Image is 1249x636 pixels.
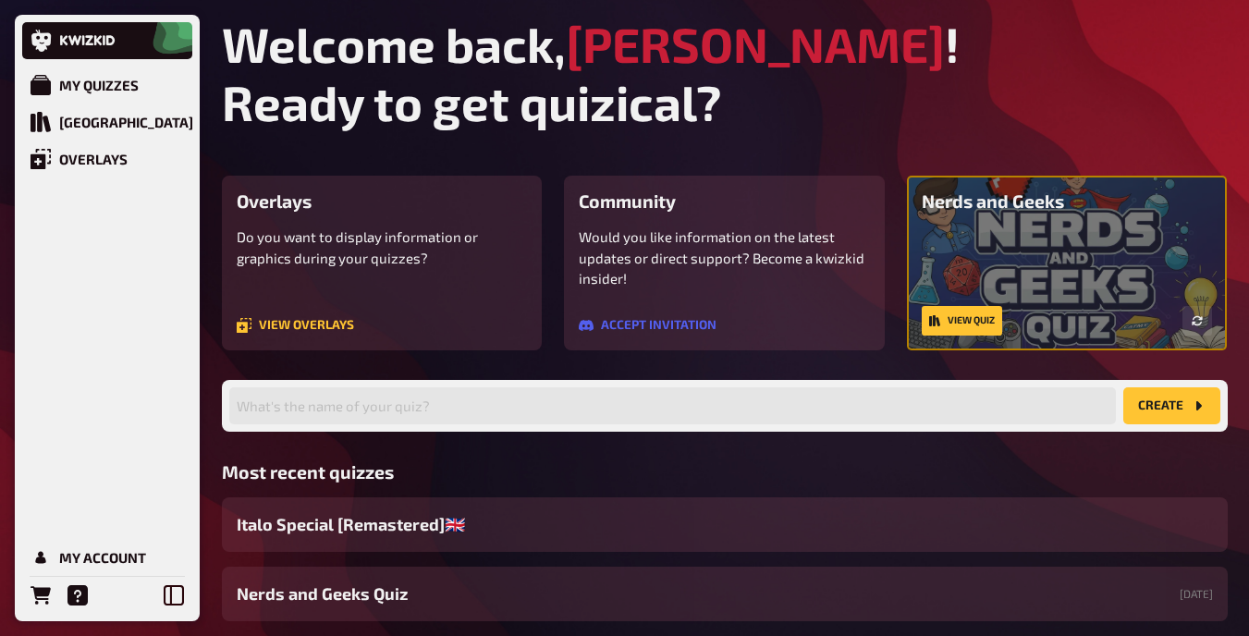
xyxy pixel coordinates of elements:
[59,151,128,167] div: Overlays
[22,67,192,104] a: My Quizzes
[1180,586,1213,602] small: [DATE]
[579,318,716,333] a: Accept invitation
[22,577,59,614] a: Orders
[59,549,146,566] div: My Account
[22,104,192,141] a: Quiz Library
[222,461,1228,483] h3: Most recent quizzes
[579,226,870,289] p: Would you like information on the latest updates or direct support? Become a kwizkid insider!
[237,318,354,333] a: View overlays
[22,141,192,177] a: Overlays
[566,15,945,73] span: [PERSON_NAME]
[579,190,870,212] h3: Community
[922,190,1213,212] h3: Nerds and Geeks
[229,387,1116,424] input: What's the name of your quiz?
[222,567,1228,621] a: Nerds and Geeks Quiz[DATE]
[222,15,1228,131] h1: Welcome back, ! Ready to get quizical?
[237,190,528,212] h3: Overlays
[22,539,192,576] a: My Account
[922,306,1002,336] a: View quiz
[237,512,465,537] span: Italo Special [Remastered]🇬🇧​
[222,497,1228,552] a: Italo Special [Remastered]🇬🇧​
[59,77,139,93] div: My Quizzes
[237,581,408,606] span: Nerds and Geeks Quiz
[237,226,528,268] p: Do you want to display information or graphics during your quizzes?
[1123,387,1220,424] button: create
[59,577,96,614] a: Help
[59,114,193,130] div: [GEOGRAPHIC_DATA]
